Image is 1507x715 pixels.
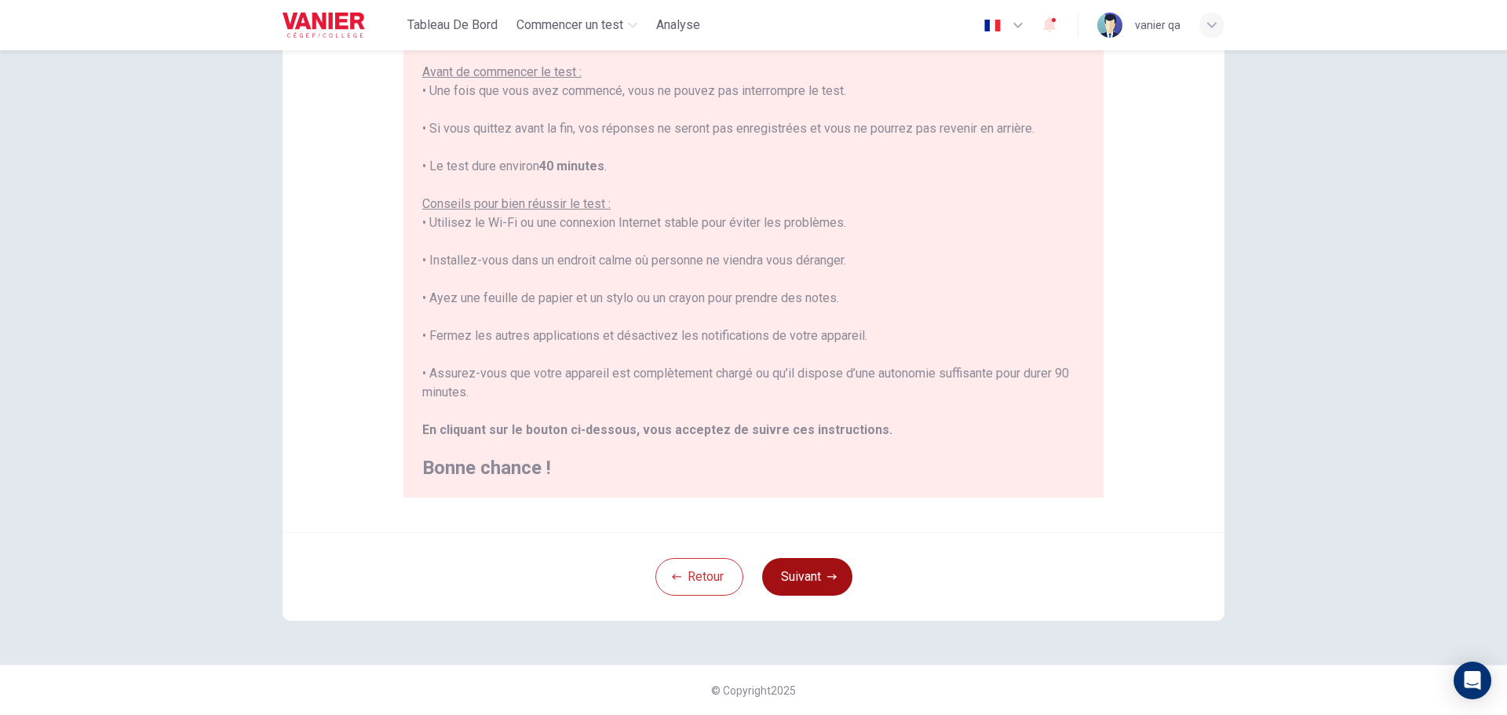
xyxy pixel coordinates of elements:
div: Open Intercom Messenger [1454,662,1491,699]
b: 40 minutes [539,159,604,173]
button: Analyse [650,11,706,39]
button: Commencer un test [510,11,644,39]
span: Analyse [656,16,700,35]
button: Tableau de bord [401,11,504,39]
u: Conseils pour bien réussir le test : [422,196,611,211]
span: © Copyright 2025 [711,684,796,697]
img: Profile picture [1097,13,1122,38]
button: Suivant [762,558,852,596]
div: Vous êtes sur le point de commencer un . • Une fois que vous avez commencé, vous ne pouvez pas in... [422,25,1085,477]
img: fr [983,20,1002,31]
h2: Bonne chance ! [422,458,1085,477]
span: Tableau de bord [407,16,498,35]
div: vanier qa [1135,16,1180,35]
b: En cliquant sur le bouton ci-dessous, vous acceptez de suivre ces instructions. [422,422,892,437]
a: Vanier logo [283,9,401,41]
button: Retour [655,558,743,596]
img: Vanier logo [283,9,365,41]
u: Avant de commencer le test : [422,64,582,79]
span: Commencer un test [516,16,623,35]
